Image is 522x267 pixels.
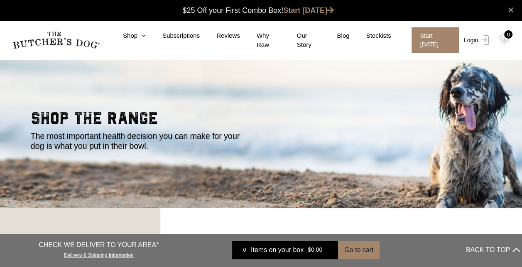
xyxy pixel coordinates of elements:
[283,6,334,15] a: Start [DATE]
[308,247,311,253] span: $
[146,31,200,41] a: Subscriptions
[338,241,380,259] button: Go to cart
[466,240,520,260] button: BACK TO TOP
[412,27,458,53] span: Start [DATE]
[308,247,322,253] bdi: 0.00
[39,240,159,250] p: CHECK WE DELIVER TO YOUR AREA*
[462,27,489,53] a: Login
[504,30,512,39] div: 0
[403,27,461,53] a: Start [DATE]
[280,31,321,50] a: Our Story
[31,131,251,151] p: The most important health decision you can make for your dog is what you put in their bowl.
[240,31,280,50] a: Why Raw
[349,31,391,41] a: Stockists
[238,246,251,254] div: 0
[499,33,510,44] img: TBD_Cart-Empty.png
[251,245,304,255] span: Items on your box
[232,241,338,259] a: 0 Items on your box $0.00
[64,250,134,258] a: Delivery & Shipping Information
[508,5,514,15] a: close
[200,31,240,41] a: Reviews
[106,31,146,41] a: Shop
[320,31,349,41] a: Blog
[31,110,492,131] h2: shop the range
